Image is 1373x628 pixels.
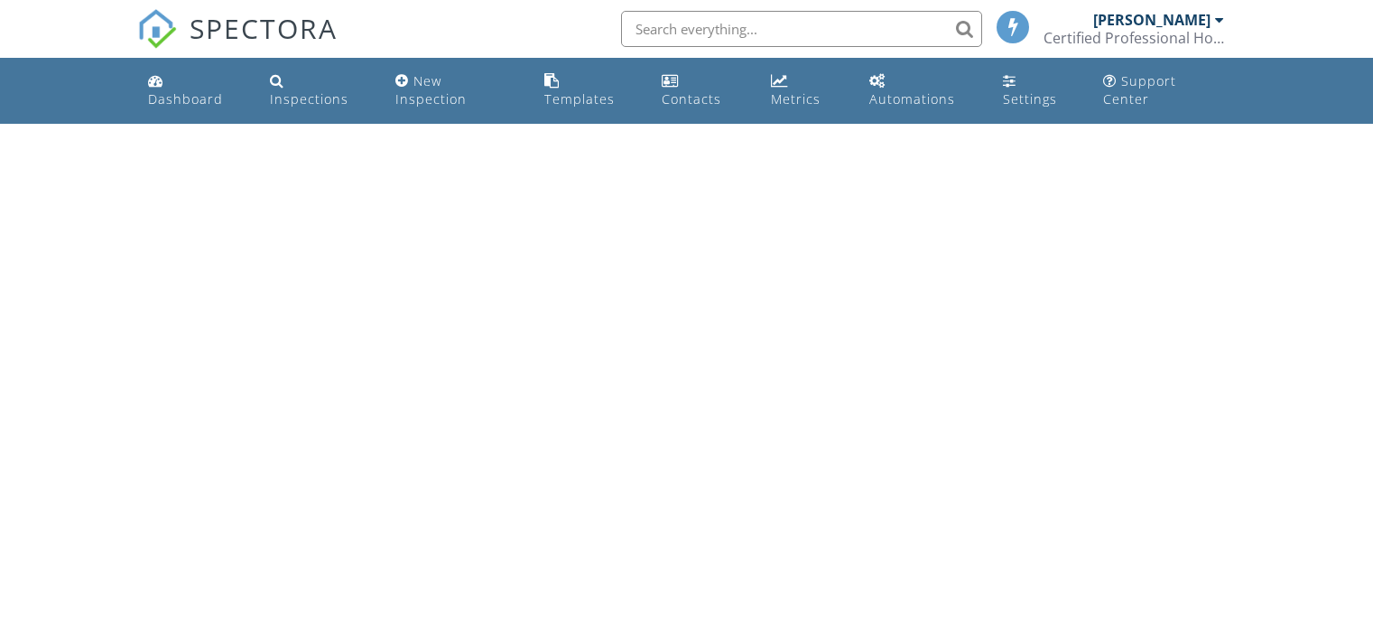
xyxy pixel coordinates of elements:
[764,65,849,117] a: Metrics
[270,90,348,108] div: Inspections
[395,72,467,108] div: New Inspection
[1003,90,1057,108] div: Settings
[996,65,1081,117] a: Settings
[771,90,821,108] div: Metrics
[1103,72,1176,108] div: Support Center
[263,65,373,117] a: Inspections
[1093,11,1211,29] div: [PERSON_NAME]
[190,9,338,47] span: SPECTORA
[544,90,615,108] div: Templates
[141,65,248,117] a: Dashboard
[537,65,640,117] a: Templates
[1044,29,1224,47] div: Certified Professional Home Inspection
[662,90,721,108] div: Contacts
[862,65,981,117] a: Automations (Basic)
[654,65,749,117] a: Contacts
[1096,65,1232,117] a: Support Center
[148,90,223,108] div: Dashboard
[388,65,523,117] a: New Inspection
[621,11,982,47] input: Search everything...
[137,24,338,62] a: SPECTORA
[137,9,177,49] img: The Best Home Inspection Software - Spectora
[869,90,955,108] div: Automations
